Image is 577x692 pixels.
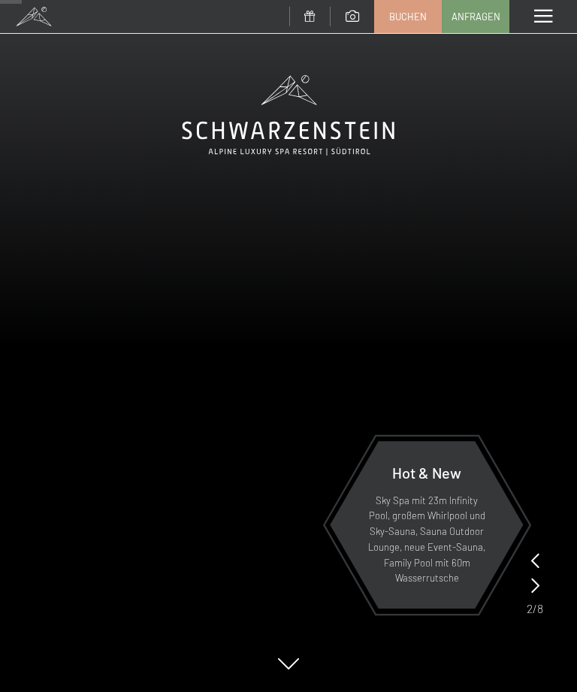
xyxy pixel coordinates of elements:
[392,464,461,482] span: Hot & New
[527,600,533,617] span: 2
[537,600,543,617] span: 8
[367,493,487,587] p: Sky Spa mit 23m Infinity Pool, großem Whirlpool und Sky-Sauna, Sauna Outdoor Lounge, neue Event-S...
[443,1,509,32] a: Anfragen
[329,440,524,609] a: Hot & New Sky Spa mit 23m Infinity Pool, großem Whirlpool und Sky-Sauna, Sauna Outdoor Lounge, ne...
[533,600,537,617] span: /
[389,10,427,23] span: Buchen
[375,1,441,32] a: Buchen
[452,10,500,23] span: Anfragen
